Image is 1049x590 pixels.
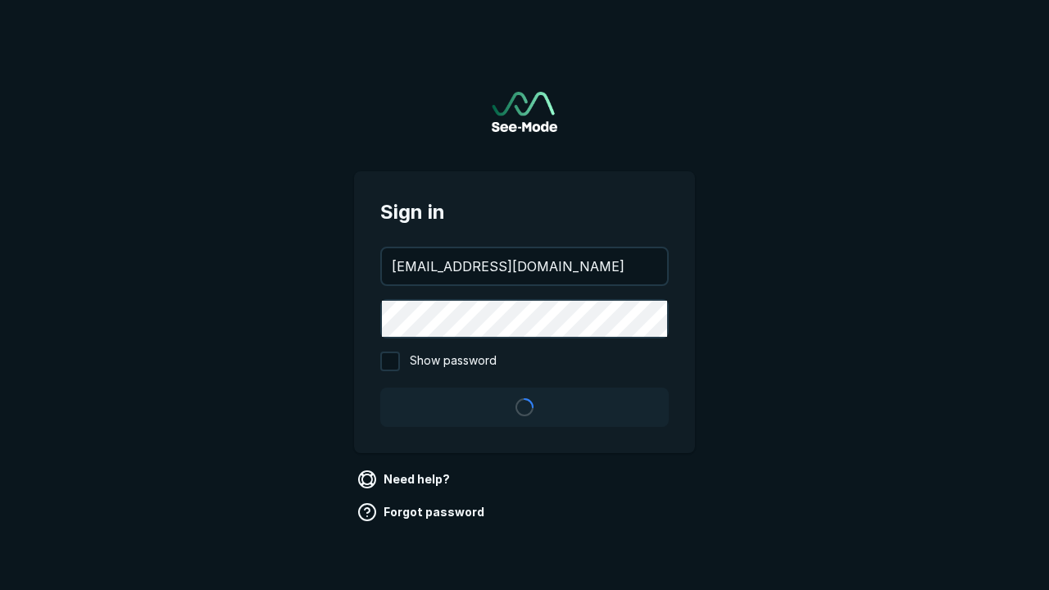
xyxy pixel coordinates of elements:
img: See-Mode Logo [492,92,557,132]
a: Go to sign in [492,92,557,132]
span: Show password [410,352,497,371]
a: Forgot password [354,499,491,525]
span: Sign in [380,197,669,227]
input: your@email.com [382,248,667,284]
a: Need help? [354,466,456,492]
